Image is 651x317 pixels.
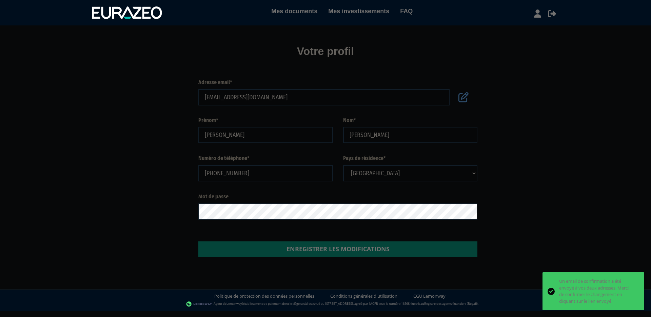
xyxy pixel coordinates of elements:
[424,301,478,306] a: Registre des agents financiers (Regafi)
[198,89,450,105] input: Adresse email
[198,155,333,162] label: Numéro de téléphone*
[198,241,477,257] button: Enregistrer les modifications
[330,293,397,299] a: Conditions générales d'utilisation
[198,127,333,143] input: Prénom
[343,155,478,162] label: Pays de résidence*
[198,117,333,124] label: Prénom*
[271,6,317,16] a: Mes documents
[186,301,212,308] img: logo-lemonway.png
[92,6,162,19] img: 1732889491-logotype_eurazeo_blanc_rvb.png
[198,165,333,181] input: Numéro de téléphone
[400,6,413,16] a: FAQ
[226,301,242,306] a: Lemonway
[413,293,446,299] a: CGU Lemonway
[559,278,634,304] div: Un email de confirmation a été envoyé à vos deux adresses. Merci de confirmer le changement en cl...
[328,6,389,16] a: Mes investissements
[132,44,519,59] div: Votre profil
[7,301,644,308] div: - Agent de (établissement de paiement dont le siège social est situé au [STREET_ADDRESS], agréé p...
[198,193,477,201] label: Mot de passe
[214,293,314,299] a: Politique de protection des données personnelles
[198,79,477,86] label: Adresse email*
[343,127,478,143] input: Nom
